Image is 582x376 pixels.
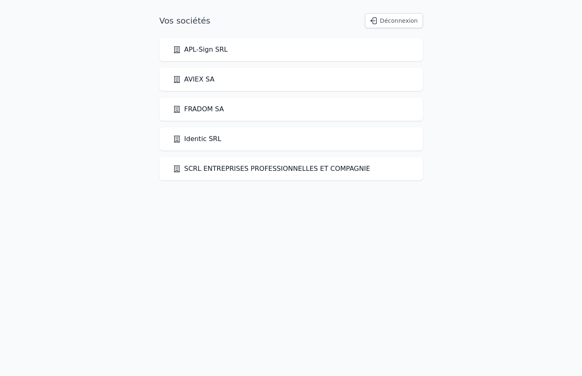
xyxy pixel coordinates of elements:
[173,134,222,144] a: Identic SRL
[159,15,210,26] h1: Vos sociétés
[365,13,423,28] button: Déconnexion
[173,74,215,84] a: AVIEX SA
[173,45,228,55] a: APL-Sign SRL
[173,164,370,174] a: SCRL ENTREPRISES PROFESSIONNELLES ET COMPAGNIE
[173,104,224,114] a: FRADOM SA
